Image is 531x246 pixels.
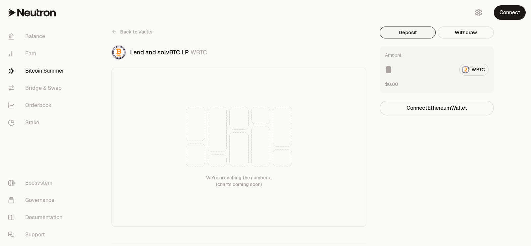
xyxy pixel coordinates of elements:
[3,192,72,209] a: Governance
[3,97,72,114] a: Orderbook
[3,209,72,226] a: Documentation
[3,80,72,97] a: Bridge & Swap
[385,52,401,58] div: Amount
[3,28,72,45] a: Balance
[120,29,153,35] span: Back to Vaults
[3,114,72,131] a: Stake
[494,5,526,20] button: Connect
[3,45,72,62] a: Earn
[112,46,125,59] img: WBTC Logo
[438,27,494,38] button: Withdraw
[380,27,436,38] button: Deposit
[206,174,272,188] div: We're crunching the numbers.. (charts coming soon)
[3,174,72,192] a: Ecosystem
[3,226,72,243] a: Support
[380,101,494,115] button: ConnectEthereumWallet
[112,27,153,37] a: Back to Vaults
[190,48,207,56] span: WBTC
[3,62,72,80] a: Bitcoin Summer
[385,81,398,88] button: $0.00
[130,48,189,56] span: Lend and solvBTC LP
